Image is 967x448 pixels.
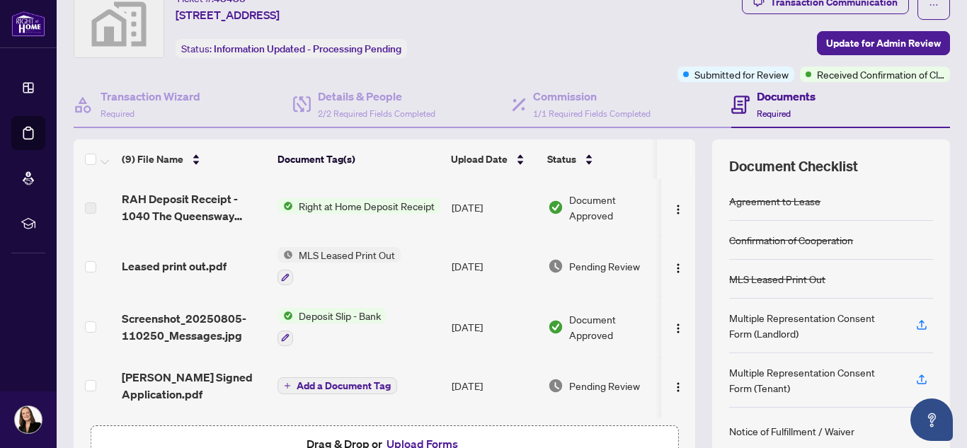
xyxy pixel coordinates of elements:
div: Notice of Fulfillment / Waiver [729,423,854,439]
span: RAH Deposit Receipt - 1040 The Queensway 205.pdf [122,190,266,224]
button: Add a Document Tag [277,377,397,395]
img: Status Icon [277,198,293,214]
td: [DATE] [446,357,542,414]
span: 1/1 Required Fields Completed [533,108,651,119]
span: [PERSON_NAME] Signed Application.pdf [122,369,266,403]
button: Status IconRight at Home Deposit Receipt [277,198,440,214]
span: Leased print out.pdf [122,258,227,275]
img: Logo [673,323,684,334]
button: Open asap [910,398,953,441]
img: Document Status [548,378,563,394]
span: 2/2 Required Fields Completed [318,108,435,119]
span: Document Approved [569,192,657,223]
button: Status IconDeposit Slip - Bank [277,308,387,346]
span: MLS Leased Print Out [293,247,401,263]
th: (9) File Name [116,139,272,179]
img: Status Icon [277,308,293,323]
span: Pending Review [569,258,640,274]
th: Document Tag(s) [272,139,445,179]
span: Upload Date [451,151,508,167]
th: Upload Date [445,139,542,179]
td: [DATE] [446,179,542,236]
span: Status [547,151,576,167]
img: Document Status [548,200,563,215]
span: Required [101,108,135,119]
span: Submitted for Review [694,67,789,82]
div: Agreement to Lease [729,193,820,209]
button: Logo [667,316,690,338]
div: Multiple Representation Consent Form (Landlord) [729,310,899,341]
h4: Documents [757,88,816,105]
button: Logo [667,255,690,277]
div: Confirmation of Cooperation [729,232,853,248]
td: [DATE] [446,297,542,357]
h4: Commission [533,88,651,105]
span: Right at Home Deposit Receipt [293,198,440,214]
button: Status IconMLS Leased Print Out [277,247,401,285]
button: Add a Document Tag [277,377,397,394]
img: Logo [673,263,684,274]
span: Information Updated - Processing Pending [214,42,401,55]
span: [STREET_ADDRESS] [176,6,280,23]
span: Received Confirmation of Closing [817,67,944,82]
div: MLS Leased Print Out [729,271,825,287]
button: Logo [667,196,690,219]
img: Logo [673,204,684,215]
span: plus [284,382,291,389]
img: Document Status [548,258,563,274]
img: Status Icon [277,247,293,263]
img: Profile Icon [15,406,42,433]
h4: Details & People [318,88,435,105]
div: Status: [176,39,407,58]
span: Add a Document Tag [297,381,391,391]
span: Pending Review [569,378,640,394]
button: Update for Admin Review [817,31,950,55]
span: Required [757,108,791,119]
span: Screenshot_20250805-110250_Messages.jpg [122,310,266,344]
span: Update for Admin Review [826,32,941,54]
img: Logo [673,381,684,393]
img: Document Status [548,319,563,335]
span: Document Checklist [729,156,858,176]
td: [DATE] [446,236,542,297]
th: Status [542,139,662,179]
span: (9) File Name [122,151,183,167]
span: Document Approved [569,311,657,343]
span: Deposit Slip - Bank [293,308,387,323]
img: logo [11,11,45,37]
div: Multiple Representation Consent Form (Tenant) [729,364,899,396]
h4: Transaction Wizard [101,88,200,105]
button: Logo [667,374,690,397]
